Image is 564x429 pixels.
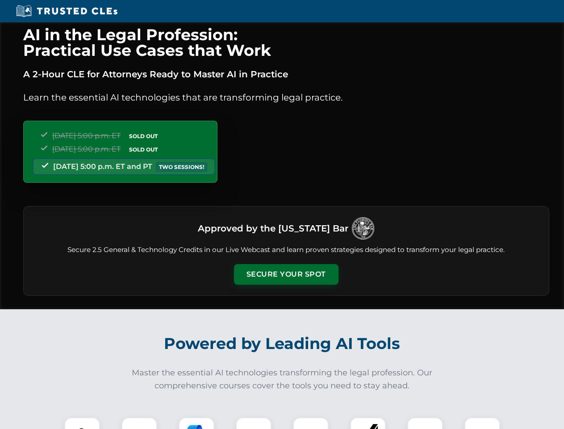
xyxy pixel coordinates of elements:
span: SOLD OUT [126,131,161,141]
img: Trusted CLEs [13,4,120,18]
span: [DATE] 5:00 p.m. ET [52,131,121,140]
button: Secure Your Spot [234,264,338,285]
span: [DATE] 5:00 p.m. ET [52,145,121,153]
p: Master the essential AI technologies transforming the legal profession. Our comprehensive courses... [126,366,439,392]
span: SOLD OUT [126,145,161,154]
p: Learn the essential AI technologies that are transforming legal practice. [23,90,549,105]
p: Secure 2.5 General & Technology Credits in our Live Webcast and learn proven strategies designed ... [34,245,538,255]
h3: Approved by the [US_STATE] Bar [198,220,348,236]
h2: Powered by Leading AI Tools [35,328,530,359]
img: Logo [352,217,374,240]
h1: AI in the Legal Profession: Practical Use Cases that Work [23,27,549,58]
p: A 2-Hour CLE for Attorneys Ready to Master AI in Practice [23,67,549,81]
